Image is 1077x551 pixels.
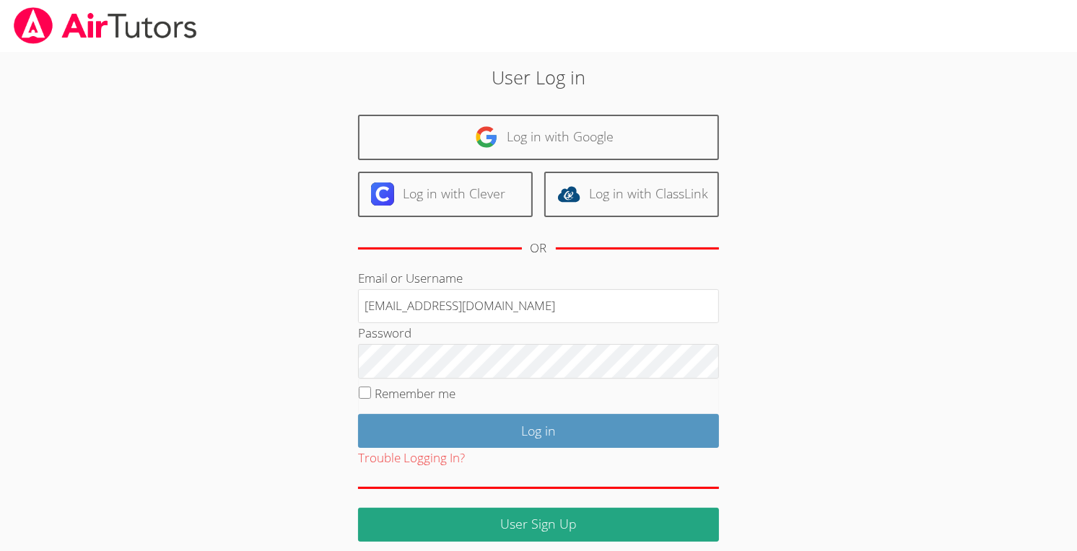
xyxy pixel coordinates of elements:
[358,325,411,341] label: Password
[248,63,829,91] h2: User Log in
[557,182,580,206] img: classlink-logo-d6bb404cc1216ec64c9a2012d9dc4662098be43eaf13dc465df04b49fa7ab582.svg
[358,115,719,160] a: Log in with Google
[531,238,547,259] div: OR
[358,172,533,217] a: Log in with Clever
[358,448,465,469] button: Trouble Logging In?
[358,270,463,286] label: Email or Username
[358,414,719,448] input: Log in
[371,182,394,206] img: clever-logo-6eab21bc6e7a338710f1a6ff85c0baf02591cd810cc4098c63d3a4b26e2feb20.svg
[375,385,455,402] label: Remember me
[358,508,719,542] a: User Sign Up
[475,125,498,149] img: google-logo-50288ca7cdecda66e5e0955fdab243c47b7ad437acaf1139b6f446037453330a.svg
[544,172,719,217] a: Log in with ClassLink
[12,7,199,44] img: airtutors_banner-c4298cdbf04f3fff15de1276eac7730deb9818008684d7c2e4769d2f7ddbe033.png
